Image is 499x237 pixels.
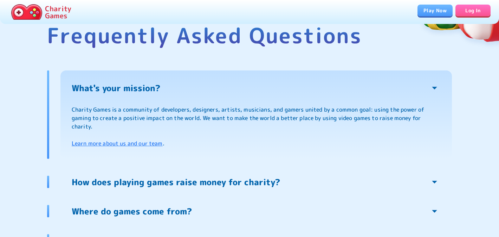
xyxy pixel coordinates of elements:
[72,206,192,217] p: Where do games come from?
[72,82,160,94] p: What's your mission?
[47,23,452,48] p: Frequently Asked Questions
[45,5,71,19] p: Charity Games
[8,3,74,21] a: Charity Games
[11,4,42,20] img: Charity.Games
[72,139,163,147] a: Learn more about us and our team
[72,105,441,148] p: Charity Games is a community of developers, designers, artists, musicians, and gamers united by a...
[72,176,280,188] p: How does playing games raise money for charity?
[455,5,491,16] a: Log In
[417,5,453,16] a: Play Now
